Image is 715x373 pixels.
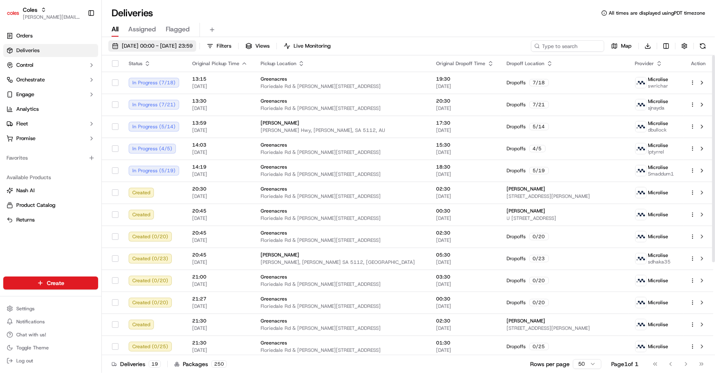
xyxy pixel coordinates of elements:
[138,80,148,90] button: Start new chat
[436,149,494,156] span: [DATE]
[23,14,81,20] button: [PERSON_NAME][EMAIL_ADDRESS][DOMAIN_NAME]
[72,126,89,132] span: [DATE]
[7,7,20,20] img: Coles
[261,259,423,265] span: [PERSON_NAME], [PERSON_NAME] SA 5112, [GEOGRAPHIC_DATA]
[648,98,669,105] span: Microlise
[255,42,270,50] span: Views
[636,231,646,242] img: microlise_logo.jpeg
[3,213,98,226] button: Returns
[697,40,708,52] button: Refresh
[81,202,99,208] span: Pylon
[68,126,70,132] span: •
[507,79,526,86] span: Dropoffs
[192,142,248,148] span: 14:03
[3,199,98,212] button: Product Catalog
[436,281,494,287] span: [DATE]
[436,237,494,244] span: [DATE]
[636,341,646,352] img: microlise_logo.jpeg
[635,60,654,67] span: Provider
[436,259,494,265] span: [DATE]
[21,52,147,61] input: Got a question? Start typing here...
[25,126,66,132] span: [PERSON_NAME]
[507,299,526,306] span: Dropoffs
[192,98,248,104] span: 13:30
[507,233,526,240] span: Dropoffs
[16,358,33,364] span: Log out
[529,277,549,284] div: 0 / 20
[16,47,39,54] span: Deliveries
[507,325,622,331] span: [STREET_ADDRESS][PERSON_NAME]
[261,340,287,346] span: Greenacres
[3,355,98,366] button: Log out
[648,211,669,218] span: Microlise
[436,303,494,309] span: [DATE]
[436,296,494,302] span: 00:30
[507,318,546,324] span: [PERSON_NAME]
[261,142,287,148] span: Greenacres
[3,44,98,57] a: Deliveries
[16,187,35,194] span: Nash AI
[37,86,112,92] div: We're available if you need us!
[192,303,248,309] span: [DATE]
[621,42,632,50] span: Map
[636,77,646,88] img: microlise_logo.jpeg
[192,325,248,331] span: [DATE]
[192,230,248,236] span: 20:45
[66,178,134,193] a: 💻API Documentation
[648,120,669,127] span: Microlise
[648,149,669,155] span: lptyrrel
[436,83,494,90] span: [DATE]
[16,182,62,190] span: Knowledge Base
[112,24,118,34] span: All
[192,164,248,170] span: 14:19
[3,316,98,327] button: Notifications
[436,98,494,104] span: 20:30
[507,60,545,67] span: Dropoff Location
[16,202,55,209] span: Product Catalog
[507,208,546,214] span: [PERSON_NAME]
[436,318,494,324] span: 02:30
[507,277,526,284] span: Dropoffs
[531,40,604,52] input: Type to search
[648,83,669,89] span: swrichar
[8,140,21,153] img: Ben Goodger
[192,171,248,178] span: [DATE]
[8,8,24,24] img: Nash
[636,121,646,132] img: microlise_logo.jpeg
[648,233,669,240] span: Microlise
[648,252,669,259] span: Microlise
[261,105,423,112] span: Floriedale Rd & [PERSON_NAME][STREET_ADDRESS]
[5,178,66,193] a: 📗Knowledge Base
[611,360,638,368] div: Page 1 of 1
[261,149,423,156] span: Floriedale Rd & [PERSON_NAME][STREET_ADDRESS]
[436,60,486,67] span: Original Dropoff Time
[192,186,248,192] span: 20:30
[261,303,423,309] span: Floriedale Rd & [PERSON_NAME][STREET_ADDRESS]
[436,274,494,280] span: 03:30
[16,305,35,312] span: Settings
[16,120,28,127] span: Fleet
[192,296,248,302] span: 21:27
[7,187,95,194] a: Nash AI
[16,148,23,155] img: 1736555255976-a54dd68f-1ca7-489b-9aae-adbdc363a1c4
[149,360,161,368] div: 19
[529,233,549,240] div: 0 / 20
[648,321,669,328] span: Microlise
[192,340,248,346] span: 21:30
[436,340,494,346] span: 01:30
[636,275,646,286] img: microlise_logo.jpeg
[128,24,156,34] span: Assigned
[436,230,494,236] span: 02:30
[77,182,131,190] span: API Documentation
[436,171,494,178] span: [DATE]
[294,42,331,50] span: Live Monitoring
[192,281,248,287] span: [DATE]
[16,318,45,325] span: Notifications
[507,123,526,130] span: Dropoffs
[608,40,635,52] button: Map
[126,104,148,114] button: See all
[3,303,98,314] button: Settings
[192,237,248,244] span: [DATE]
[436,252,494,258] span: 05:30
[529,123,549,130] div: 5 / 14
